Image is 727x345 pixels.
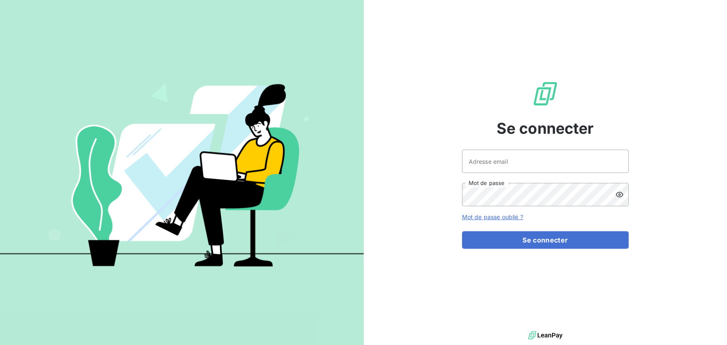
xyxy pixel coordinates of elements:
[462,213,523,220] a: Mot de passe oublié ?
[462,231,629,249] button: Se connecter
[528,329,562,342] img: logo
[532,80,559,107] img: Logo LeanPay
[462,150,629,173] input: placeholder
[497,117,594,140] span: Se connecter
